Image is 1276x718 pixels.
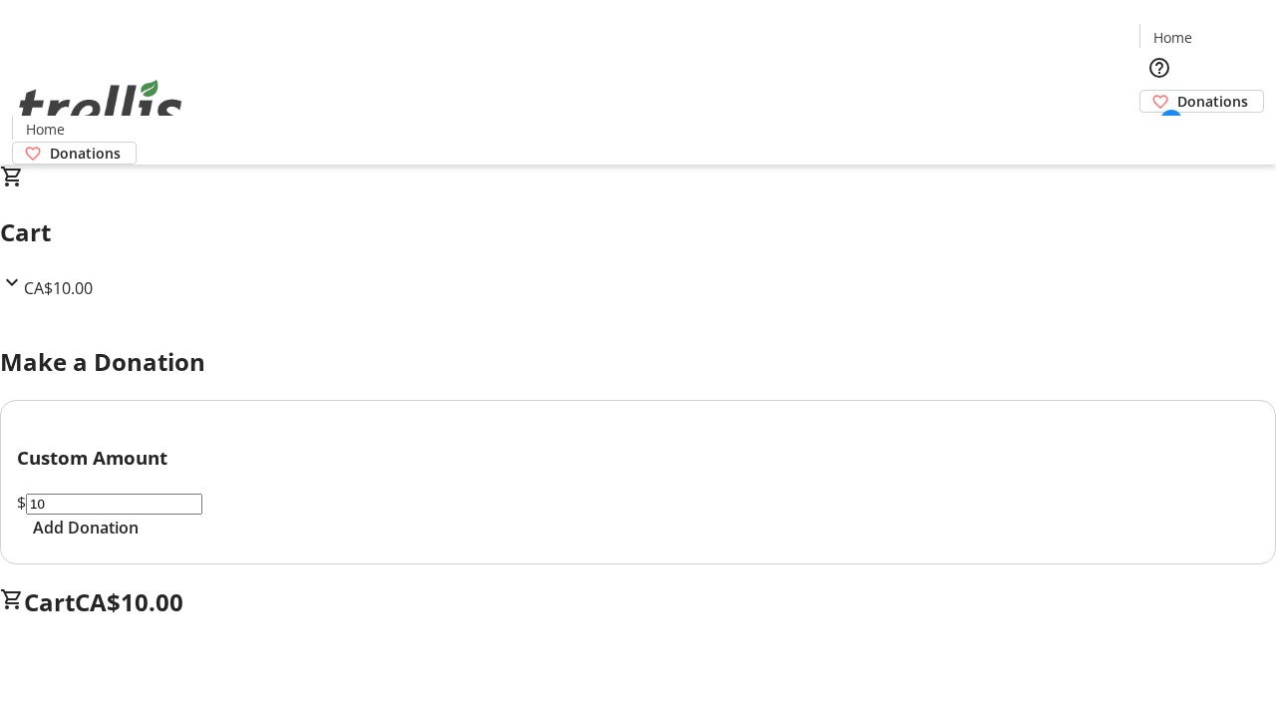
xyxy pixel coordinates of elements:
[1139,90,1264,113] a: Donations
[17,492,26,514] span: $
[1139,48,1179,88] button: Help
[13,119,77,140] a: Home
[26,119,65,140] span: Home
[12,58,189,158] img: Orient E2E Organization BcvNXqo23y's Logo
[75,585,183,618] span: CA$10.00
[1153,27,1192,48] span: Home
[12,142,137,165] a: Donations
[1139,113,1179,153] button: Cart
[17,516,155,539] button: Add Donation
[26,494,202,515] input: Donation Amount
[33,516,139,539] span: Add Donation
[24,277,93,299] span: CA$10.00
[1140,27,1204,48] a: Home
[50,143,121,164] span: Donations
[17,444,1259,472] h3: Custom Amount
[1177,91,1248,112] span: Donations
